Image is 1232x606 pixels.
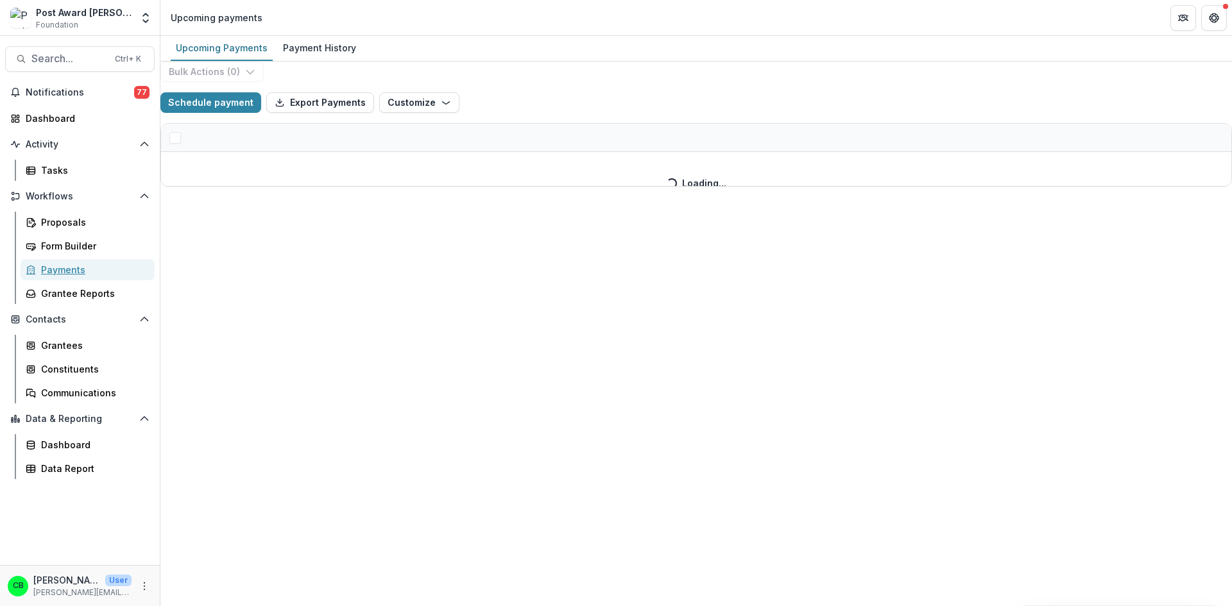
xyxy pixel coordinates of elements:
[26,112,144,125] div: Dashboard
[278,36,361,61] a: Payment History
[36,19,78,31] span: Foundation
[5,134,155,155] button: Open Activity
[41,287,144,300] div: Grantee Reports
[41,362,144,376] div: Constituents
[21,212,155,233] a: Proposals
[5,408,155,429] button: Open Data & Reporting
[21,335,155,356] a: Grantees
[166,8,268,27] nav: breadcrumb
[21,434,155,455] a: Dashboard
[41,438,144,451] div: Dashboard
[21,259,155,280] a: Payments
[21,458,155,479] a: Data Report
[137,5,155,31] button: Open entity switcher
[21,160,155,181] a: Tasks
[41,339,144,352] div: Grantees
[21,283,155,304] a: Grantee Reports
[105,575,132,586] p: User
[21,358,155,380] a: Constituents
[26,139,134,150] span: Activity
[137,578,152,594] button: More
[13,582,24,590] div: Christina Bruno
[171,11,262,24] div: Upcoming payments
[5,82,155,103] button: Notifications77
[41,239,144,253] div: Form Builder
[33,573,100,587] p: [PERSON_NAME]
[171,38,273,57] div: Upcoming Payments
[26,87,134,98] span: Notifications
[26,414,134,425] span: Data & Reporting
[33,587,132,598] p: [PERSON_NAME][EMAIL_ADDRESS][PERSON_NAME][DOMAIN_NAME]
[112,52,144,66] div: Ctrl + K
[41,462,144,475] div: Data Report
[5,309,155,330] button: Open Contacts
[41,215,144,229] div: Proposals
[278,38,361,57] div: Payment History
[171,36,273,61] a: Upcoming Payments
[41,263,144,276] div: Payments
[1170,5,1196,31] button: Partners
[41,386,144,400] div: Communications
[160,62,264,82] button: Bulk Actions (0)
[26,191,134,202] span: Workflows
[10,8,31,28] img: Post Award Jane Coffin Childs Memorial Fund
[5,46,155,72] button: Search...
[21,382,155,403] a: Communications
[21,235,155,257] a: Form Builder
[5,186,155,206] button: Open Workflows
[36,6,132,19] div: Post Award [PERSON_NAME] Childs Memorial Fund
[31,53,107,65] span: Search...
[1201,5,1227,31] button: Get Help
[26,314,134,325] span: Contacts
[134,86,150,99] span: 77
[5,108,155,129] a: Dashboard
[41,164,144,177] div: Tasks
